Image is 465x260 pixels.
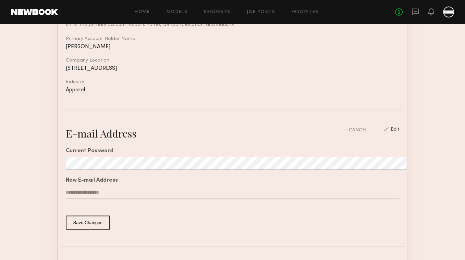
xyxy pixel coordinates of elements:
[135,10,150,14] a: Home
[66,127,136,140] div: E-mail Address
[66,37,400,41] div: Primary Account Holder Name
[204,10,230,14] a: Requests
[66,66,400,71] div: [STREET_ADDRESS]
[66,178,400,183] div: New E-mail Address
[349,127,367,134] div: CANCEL
[247,10,275,14] a: Job Posts
[66,80,400,84] div: Industry
[66,21,400,28] div: Enter the primary account holder’s name, company location, and industry
[66,58,400,63] div: Company Location
[167,10,187,14] a: Models
[66,87,400,93] div: Apparel
[292,10,319,14] a: Favorites
[66,148,400,154] div: Current Password
[66,216,110,230] button: Save Changes
[391,127,400,134] div: Edit
[66,44,400,50] div: [PERSON_NAME]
